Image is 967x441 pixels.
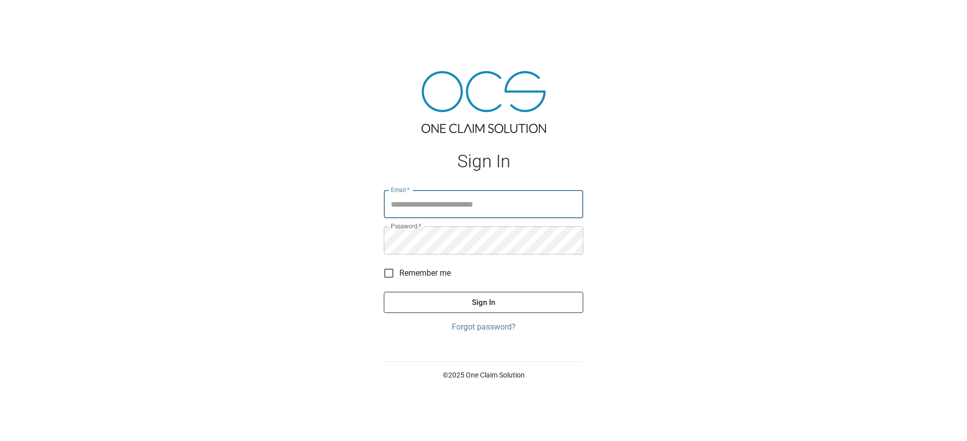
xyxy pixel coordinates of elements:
p: © 2025 One Claim Solution [384,370,583,380]
label: Email [391,185,410,194]
a: Forgot password? [384,321,583,333]
span: Remember me [399,267,451,279]
label: Password [391,222,421,230]
img: ocs-logo-white-transparent.png [12,6,52,26]
button: Sign In [384,292,583,313]
img: ocs-logo-tra.png [422,71,546,133]
h1: Sign In [384,151,583,172]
